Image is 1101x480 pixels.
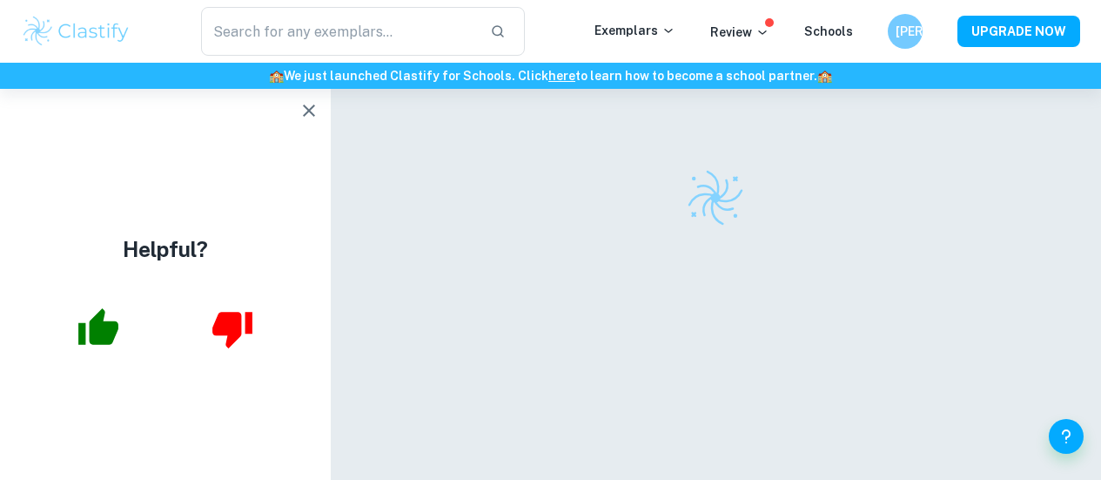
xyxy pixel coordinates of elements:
[269,69,284,83] span: 🏫
[817,69,832,83] span: 🏫
[594,21,675,40] p: Exemplars
[1049,419,1084,454] button: Help and Feedback
[201,7,476,56] input: Search for any exemplars...
[123,233,208,265] h4: Helpful?
[804,24,853,38] a: Schools
[685,167,746,228] img: Clastify logo
[888,14,923,49] button: [PERSON_NAME]
[3,66,1098,85] h6: We just launched Clastify for Schools. Click to learn how to become a school partner.
[896,22,916,41] h6: [PERSON_NAME]
[710,23,769,42] p: Review
[957,16,1080,47] button: UPGRADE NOW
[21,14,131,49] img: Clastify logo
[548,69,575,83] a: here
